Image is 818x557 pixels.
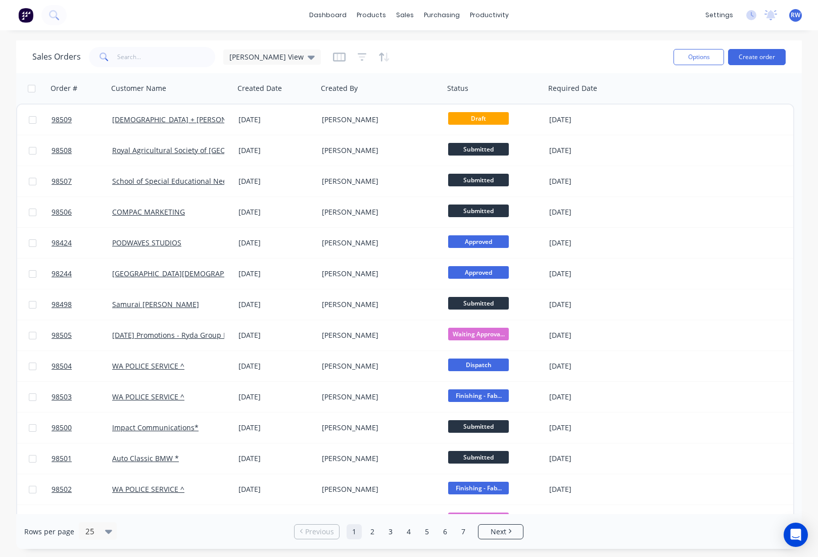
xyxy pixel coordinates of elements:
span: 98501 [52,453,72,464]
div: [PERSON_NAME] [322,361,434,371]
span: Previous [305,527,334,537]
div: [DATE] [549,392,630,402]
a: WA POLICE SERVICE ^ [112,392,184,401]
a: Page 5 [419,524,435,539]
span: 98502 [52,484,72,494]
div: [DATE] [238,361,314,371]
div: [DATE] [238,115,314,125]
div: [DATE] [238,238,314,248]
a: School of Special Educational Needs [112,176,235,186]
div: [DATE] [549,176,630,186]
a: 98509 [52,105,112,135]
a: 98500 [52,413,112,443]
span: Dispatch [448,359,509,371]
span: [PERSON_NAME] View [229,52,304,62]
input: Search... [117,47,216,67]
a: Page 7 [456,524,471,539]
div: [PERSON_NAME] [322,484,434,494]
span: Submitted [448,143,509,156]
button: Options [673,49,724,65]
div: [DATE] [238,176,314,186]
span: 98424 [52,238,72,248]
a: Auto Classic BMW * [112,453,179,463]
a: 98505 [52,320,112,350]
span: Finishing - Fab... [448,482,509,494]
span: 98498 [52,299,72,310]
div: Required Date [548,83,597,93]
div: [DATE] [549,207,630,217]
a: COMPAC MARKETING [112,207,185,217]
div: [DATE] [238,392,314,402]
span: 98509 [52,115,72,125]
div: [PERSON_NAME] [322,269,434,279]
span: Approved [448,235,509,248]
div: [PERSON_NAME] [322,238,434,248]
span: Next [491,527,506,537]
div: [PERSON_NAME] [322,115,434,125]
div: [DATE] [549,145,630,156]
a: 98498 [52,289,112,320]
div: Status [447,83,468,93]
div: [PERSON_NAME] [322,207,434,217]
a: Page 4 [401,524,416,539]
a: Previous page [295,527,339,537]
span: 98500 [52,423,72,433]
span: 98504 [52,361,72,371]
a: 98502 [52,474,112,504]
div: [DATE] [549,115,630,125]
div: Customer Name [111,83,166,93]
a: Next page [478,527,523,537]
span: Draft [448,112,509,125]
a: PODWAVES STUDIOS [112,238,181,247]
div: [DATE] [238,299,314,310]
div: [PERSON_NAME] [322,176,434,186]
div: products [352,8,391,23]
span: Rows per page [24,527,74,537]
div: [PERSON_NAME] [322,392,434,402]
div: [PERSON_NAME] [322,299,434,310]
div: [DATE] [238,330,314,340]
a: dashboard [304,8,352,23]
a: 98503 [52,382,112,412]
div: productivity [465,8,514,23]
img: Factory [18,8,33,23]
div: [DATE] [549,269,630,279]
div: [DATE] [549,423,630,433]
div: Open Intercom Messenger [784,523,808,547]
a: Impact Communications* [112,423,199,432]
a: 98424 [52,228,112,258]
a: [DATE] Promotions - Ryda Group Pty Ltd * [112,330,252,340]
div: [DATE] [549,330,630,340]
span: 98506 [52,207,72,217]
span: Finishing - Fab... [448,389,509,402]
a: 98504 [52,351,112,381]
div: sales [391,8,419,23]
div: [DATE] [549,361,630,371]
span: Submitted [448,174,509,186]
div: [DATE] [549,484,630,494]
a: 98244 [52,259,112,289]
div: [PERSON_NAME] [322,145,434,156]
span: 98508 [52,145,72,156]
div: [PERSON_NAME] [322,453,434,464]
h1: Sales Orders [32,52,81,62]
div: [DATE] [238,453,314,464]
a: Royal Agricultural Society of [GEOGRAPHIC_DATA] [112,145,278,155]
span: RW [791,11,800,20]
a: Page 6 [438,524,453,539]
a: WA POLICE SERVICE ^ [112,361,184,371]
div: [DATE] [238,423,314,433]
a: 98501 [52,443,112,474]
a: [DEMOGRAPHIC_DATA] + [PERSON_NAME] ^ [112,115,259,124]
div: [DATE] [238,269,314,279]
a: 98507 [52,166,112,196]
div: [PERSON_NAME] [322,423,434,433]
span: 98503 [52,392,72,402]
button: Create order [728,49,786,65]
a: Page 2 [365,524,380,539]
div: [DATE] [549,453,630,464]
span: 98505 [52,330,72,340]
div: [DATE] [238,484,314,494]
span: Approved [448,266,509,279]
a: Samurai [PERSON_NAME] [112,299,199,309]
